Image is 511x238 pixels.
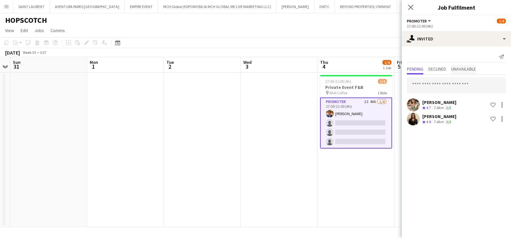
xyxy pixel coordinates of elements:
[5,49,20,56] div: [DATE]
[125,0,158,13] button: EMPIRE EVENT
[422,114,456,119] div: [PERSON_NAME]
[13,0,50,13] button: SAINT LAURENT
[426,105,431,110] span: 4.7
[407,67,423,71] span: Pending
[319,63,328,70] span: 4
[378,90,387,95] span: 1 Role
[34,28,44,33] span: Jobs
[451,67,476,71] span: Unavailable
[497,19,506,23] span: 1/4
[158,0,276,13] button: MCH Global (EXPOMOBILIA MCH GLOBAL ME LIVE MARKETING LLC)
[407,24,506,29] div: 17:00-21:00 (4h)
[320,84,392,90] h3: Private Event F&B
[378,79,387,84] span: 1/4
[383,65,391,70] div: 1 Job
[397,59,402,65] span: Fri
[32,26,47,35] a: Jobs
[407,19,427,23] span: Promoter
[320,75,392,149] app-job-card: 17:00-21:00 (4h)1/4Private Event F&B RAW Coffee1 RolePromoter2I40A1/417:00-21:00 (4h)[PERSON_NAME]
[5,15,47,25] h1: HOPSCOTCH
[422,99,456,105] div: [PERSON_NAME]
[3,26,17,35] a: View
[18,26,31,35] a: Edit
[382,60,391,65] span: 1/4
[314,0,335,13] button: DWTC
[5,28,14,33] span: View
[446,105,451,110] app-skills-label: 2/2
[428,67,446,71] span: Declined
[446,119,451,124] app-skills-label: 2/2
[13,59,21,65] span: Sun
[50,0,125,13] button: AVENTURA PARKS [GEOGRAPHIC_DATA]
[407,19,432,23] button: Promoter
[325,79,351,84] span: 17:00-21:00 (4h)
[402,3,511,12] h3: Job Fulfilment
[21,28,28,33] span: Edit
[48,26,67,35] a: Comms
[335,0,397,13] button: BEYOND PROPERTIES/ OMNIYAT
[90,59,98,65] span: Mon
[320,59,328,65] span: Thu
[166,59,174,65] span: Tue
[402,31,511,47] div: Invited
[21,50,37,55] span: Week 35
[40,50,47,55] div: GST
[432,105,445,111] div: 7.4km
[320,98,392,149] app-card-role: Promoter2I40A1/417:00-21:00 (4h)[PERSON_NAME]
[396,63,402,70] span: 5
[242,63,252,70] span: 3
[50,28,65,33] span: Comms
[166,63,174,70] span: 2
[243,59,252,65] span: Wed
[426,119,431,124] span: 4.8
[89,63,98,70] span: 1
[329,90,347,95] span: RAW Coffee
[397,0,430,13] button: HOPSCOTCH
[12,63,21,70] span: 31
[276,0,314,13] button: [PERSON_NAME]
[432,119,445,125] div: 7.4km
